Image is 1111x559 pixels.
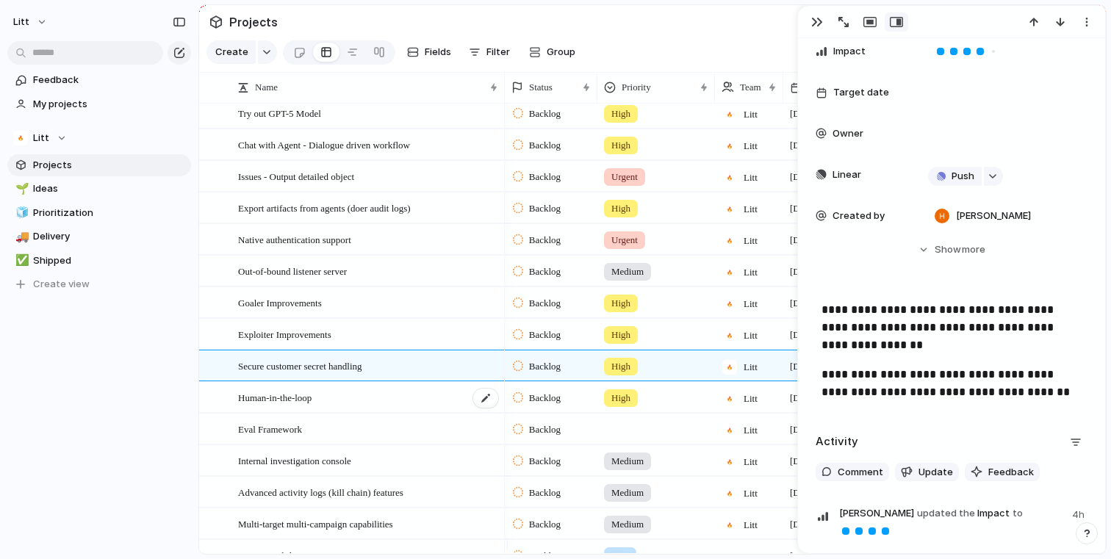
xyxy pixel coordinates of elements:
[744,486,758,501] span: Litt
[33,206,186,220] span: Prioritization
[238,420,302,437] span: Eval Framework
[744,392,758,406] span: Litt
[952,169,974,184] span: Push
[238,357,362,374] span: Secure customer secret handling
[744,139,758,154] span: Litt
[7,273,191,295] button: Create view
[956,209,1031,223] span: [PERSON_NAME]
[611,107,630,121] span: High
[529,80,553,95] span: Status
[744,107,758,122] span: Litt
[611,454,644,469] span: Medium
[833,44,866,59] span: Impact
[238,294,322,311] span: Goaler Improvements
[238,199,411,216] span: Export artifacts from agents (doer audit logs)
[7,202,191,224] div: 🧊Prioritization
[238,452,351,469] span: Internal investigation console
[611,264,644,279] span: Medium
[7,178,191,200] a: 🌱Ideas
[1013,506,1023,521] span: to
[744,518,758,533] span: Litt
[238,136,410,153] span: Chat with Agent - Dialogue driven workflow
[790,107,821,121] span: [DATE]
[33,229,186,244] span: Delivery
[611,201,630,216] span: High
[790,422,821,437] span: [DATE]
[1072,505,1087,522] span: 4h
[611,170,638,184] span: Urgent
[833,167,861,182] span: Linear
[238,167,354,184] span: Issues - Output detailed object
[833,85,889,100] span: Target date
[33,277,90,292] span: Create view
[463,40,516,64] button: Filter
[529,486,561,500] span: Backlog
[744,360,758,375] span: Litt
[529,233,561,248] span: Backlog
[740,80,761,95] span: Team
[816,433,858,450] h2: Activity
[988,465,1034,480] span: Feedback
[744,297,758,311] span: Litt
[7,154,191,176] a: Projects
[839,505,1063,539] span: Impact
[790,296,821,311] span: [DATE]
[15,204,26,221] div: 🧊
[486,45,510,59] span: Filter
[7,93,191,115] a: My projects
[816,237,1087,263] button: Showmore
[238,262,347,279] span: Out-of-bound listener server
[15,181,26,198] div: 🌱
[935,242,961,257] span: Show
[13,181,28,196] button: 🌱
[425,45,451,59] span: Fields
[529,264,561,279] span: Backlog
[15,228,26,245] div: 🚚
[13,15,29,29] span: Litt
[529,454,561,469] span: Backlog
[529,201,561,216] span: Backlog
[529,391,561,405] span: Backlog
[529,359,561,374] span: Backlog
[790,454,821,469] span: [DATE]
[529,422,561,437] span: Backlog
[838,465,883,480] span: Comment
[238,231,351,248] span: Native authentication support
[529,170,561,184] span: Backlog
[790,486,821,500] span: [DATE]
[15,252,26,269] div: ✅
[7,250,191,272] a: ✅Shipped
[622,80,651,95] span: Priority
[7,226,191,248] a: 🚚Delivery
[833,209,885,223] span: Created by
[238,483,403,500] span: Advanced activity logs (kill chain) features
[917,506,975,521] span: updated the
[529,328,561,342] span: Backlog
[611,486,644,500] span: Medium
[744,170,758,185] span: Litt
[7,69,191,91] a: Feedback
[522,40,583,64] button: Group
[744,202,758,217] span: Litt
[238,325,331,342] span: Exploiter Improvements
[611,328,630,342] span: High
[790,170,821,184] span: [DATE]
[790,359,821,374] span: [DATE]
[33,158,186,173] span: Projects
[895,463,959,482] button: Update
[238,389,312,405] span: Human-in-the-loop
[7,10,55,34] button: Litt
[33,97,186,112] span: My projects
[401,40,457,64] button: Fields
[790,264,821,279] span: [DATE]
[790,233,821,248] span: [DATE]
[790,328,821,342] span: [DATE]
[611,359,630,374] span: High
[611,296,630,311] span: High
[611,517,644,532] span: Medium
[790,138,821,153] span: [DATE]
[226,9,281,35] span: Projects
[962,242,985,257] span: more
